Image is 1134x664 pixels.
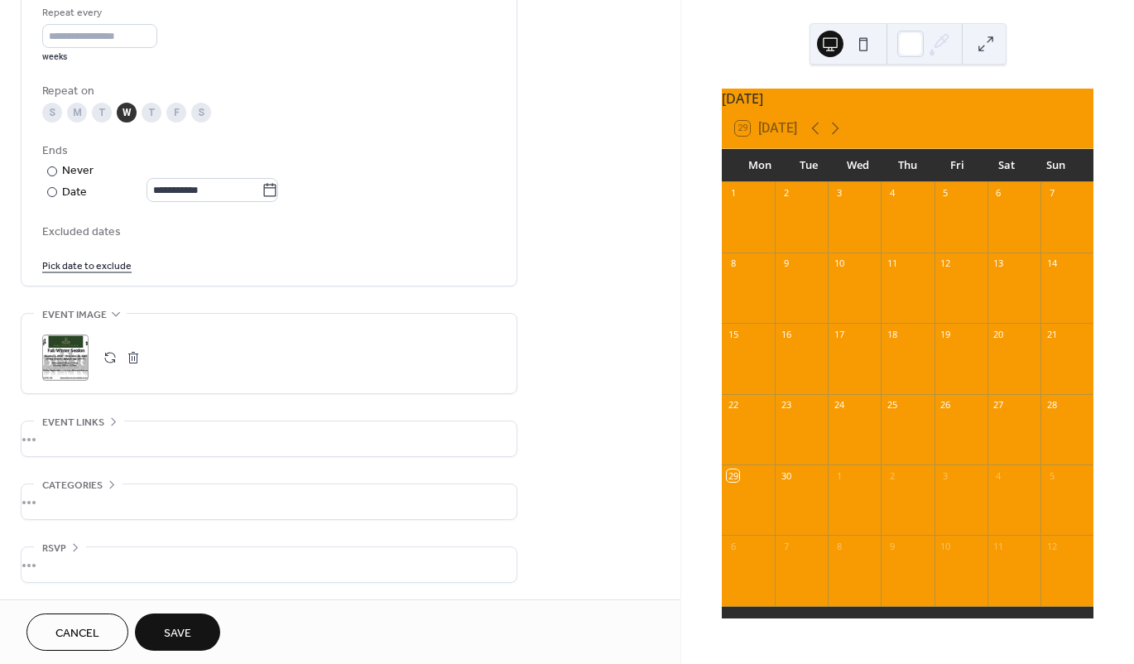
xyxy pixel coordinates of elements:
div: 27 [992,399,1005,411]
div: T [92,103,112,123]
div: weeks [42,51,157,63]
span: Save [164,625,191,642]
div: 16 [780,328,792,340]
button: Cancel [26,613,128,651]
div: 15 [727,328,739,340]
span: Event links [42,414,104,431]
div: 7 [780,540,792,552]
div: 2 [780,187,792,200]
div: Tue [785,149,834,182]
div: 12 [1045,540,1058,552]
div: 13 [992,257,1005,270]
div: Wed [834,149,883,182]
div: S [191,103,211,123]
span: RSVP [42,540,66,557]
div: 11 [992,540,1005,552]
div: 6 [992,187,1005,200]
div: Repeat every [42,4,154,22]
div: 17 [833,328,845,340]
div: ••• [22,484,517,519]
div: 22 [727,399,739,411]
div: 4 [886,187,898,200]
div: 25 [886,399,898,411]
div: W [117,103,137,123]
div: 18 [886,328,898,340]
div: Sun [1031,149,1080,182]
div: Date [62,183,278,202]
div: T [142,103,161,123]
div: 19 [939,328,952,340]
div: 3 [939,469,952,482]
div: 3 [833,187,845,200]
span: Pick date to exclude [42,257,132,275]
div: 21 [1045,328,1058,340]
div: 28 [1045,399,1058,411]
div: [DATE] [722,89,1093,108]
div: 29 [727,469,739,482]
div: 30 [780,469,792,482]
div: 8 [833,540,845,552]
div: 24 [833,399,845,411]
div: Sat [982,149,1031,182]
div: 23 [780,399,792,411]
div: 1 [833,469,845,482]
div: Mon [735,149,785,182]
div: 10 [833,257,845,270]
div: Ends [42,142,493,160]
span: Categories [42,477,103,494]
div: 14 [1045,257,1058,270]
div: 20 [992,328,1005,340]
div: Never [62,162,94,180]
div: Thu [883,149,933,182]
div: 9 [780,257,792,270]
div: 6 [727,540,739,552]
div: 5 [939,187,952,200]
div: ••• [22,421,517,456]
div: 1 [727,187,739,200]
div: 12 [939,257,952,270]
div: Repeat on [42,83,493,100]
div: M [67,103,87,123]
div: Fri [932,149,982,182]
div: 9 [886,540,898,552]
div: 5 [1045,469,1058,482]
div: 11 [886,257,898,270]
div: 2 [886,469,898,482]
div: 26 [939,399,952,411]
div: ••• [22,547,517,582]
div: 10 [939,540,952,552]
div: S [42,103,62,123]
span: Cancel [55,625,99,642]
span: Event image [42,306,107,324]
span: Excluded dates [42,224,496,241]
div: ; [42,334,89,381]
div: 8 [727,257,739,270]
button: Save [135,613,220,651]
div: 7 [1045,187,1058,200]
div: F [166,103,186,123]
div: 4 [992,469,1005,482]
